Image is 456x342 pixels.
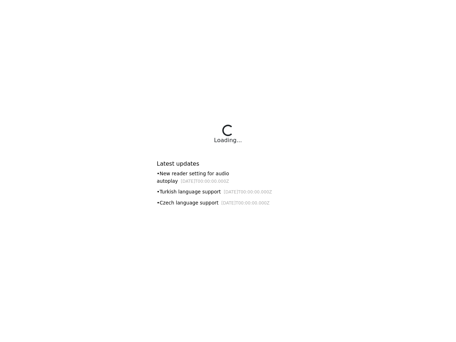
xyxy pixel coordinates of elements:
div: • Czech language support [157,199,299,207]
h6: Latest updates [157,160,299,167]
small: [DATE]T00:00:00.000Z [181,179,229,184]
small: [DATE]T00:00:00.000Z [224,190,272,195]
div: • Turkish language support [157,188,299,196]
div: • New reader setting for audio autoplay [157,170,299,185]
small: [DATE]T00:00:00.000Z [221,201,270,206]
div: Loading... [214,136,242,145]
